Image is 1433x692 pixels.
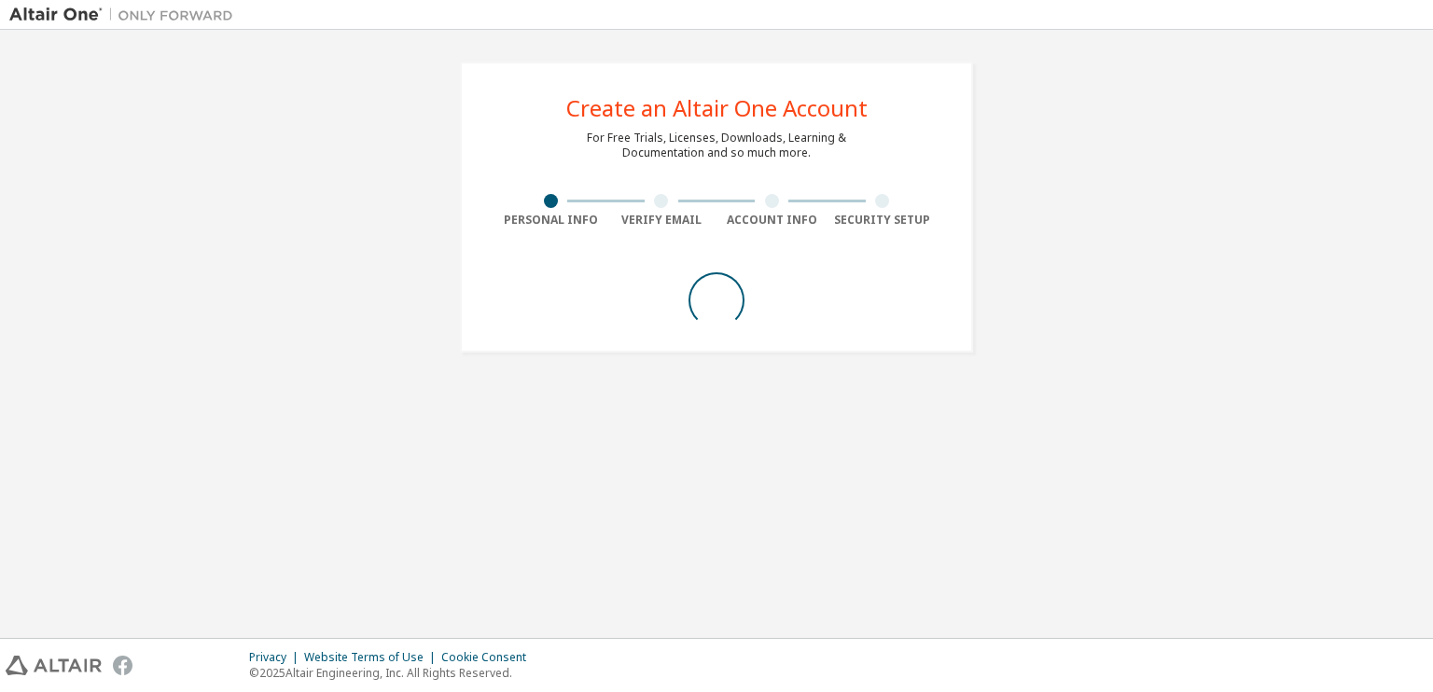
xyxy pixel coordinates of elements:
[9,6,243,24] img: Altair One
[716,213,828,228] div: Account Info
[828,213,939,228] div: Security Setup
[566,97,868,119] div: Create an Altair One Account
[606,213,717,228] div: Verify Email
[304,650,441,665] div: Website Terms of Use
[587,131,846,160] div: For Free Trials, Licenses, Downloads, Learning & Documentation and so much more.
[113,656,132,675] img: facebook.svg
[441,650,537,665] div: Cookie Consent
[249,650,304,665] div: Privacy
[495,213,606,228] div: Personal Info
[6,656,102,675] img: altair_logo.svg
[249,665,537,681] p: © 2025 Altair Engineering, Inc. All Rights Reserved.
